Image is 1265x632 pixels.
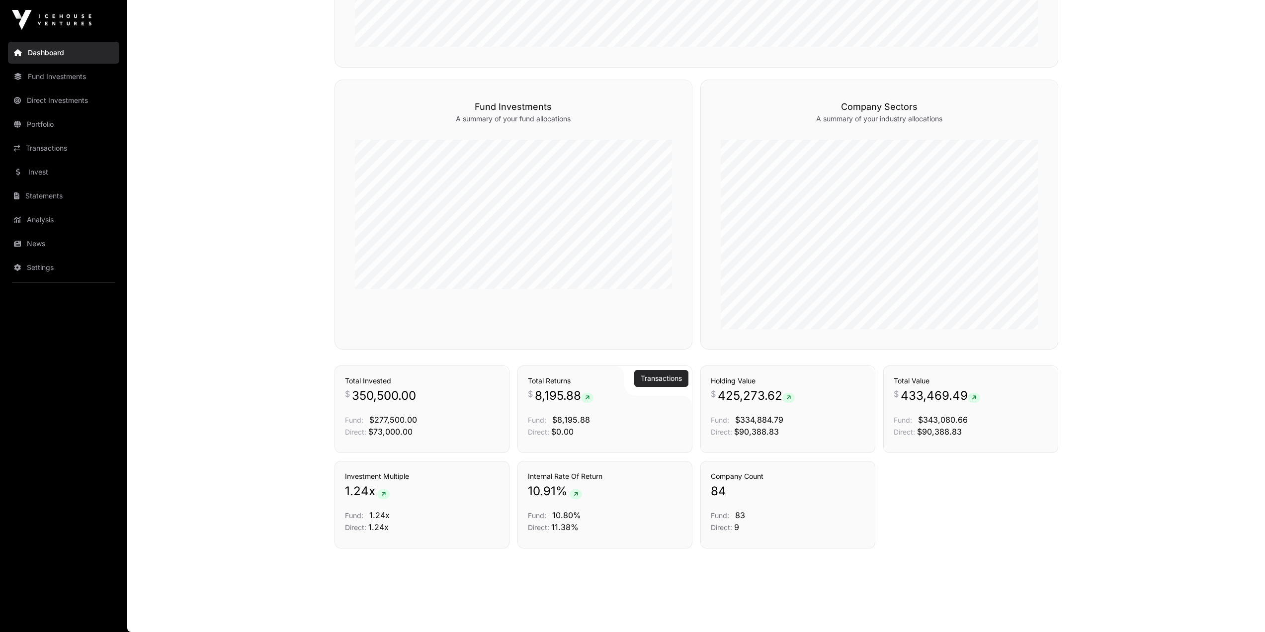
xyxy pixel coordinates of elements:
span: $0.00 [551,427,574,437]
a: Transactions [8,137,119,159]
span: Fund: [711,511,729,520]
span: Fund: [345,416,363,424]
span: 1.24x [368,522,389,532]
span: $ [345,388,350,400]
span: $ [528,388,533,400]
h3: Holding Value [711,376,865,386]
span: $8,195.88 [552,415,590,425]
span: 433,469.49 [901,388,980,404]
a: News [8,233,119,255]
span: Fund: [711,416,729,424]
p: A summary of your industry allocations [721,114,1038,124]
span: 83 [735,510,745,520]
span: 8,195.88 [535,388,593,404]
span: 9 [734,522,739,532]
img: Icehouse Ventures Logo [12,10,91,30]
h3: Total Invested [345,376,499,386]
span: $343,080.66 [918,415,968,425]
button: Transactions [634,370,688,387]
h3: Total Returns [528,376,682,386]
a: Statements [8,185,119,207]
span: $277,500.00 [369,415,417,425]
span: Direct: [711,523,732,532]
span: x [369,483,375,499]
span: Direct: [711,428,732,436]
span: 1.24x [369,510,390,520]
span: Direct: [528,428,549,436]
a: Direct Investments [8,90,119,111]
iframe: Chat Widget [1215,584,1265,632]
span: $334,884.79 [735,415,783,425]
span: Direct: [345,523,366,532]
span: 10.80% [552,510,581,520]
span: Fund: [528,416,546,424]
span: Direct: [528,523,549,532]
span: 10.91 [528,483,556,499]
span: 11.38% [551,522,579,532]
span: Fund: [528,511,546,520]
a: Invest [8,161,119,183]
h3: Investment Multiple [345,471,499,481]
h3: Fund Investments [355,100,672,114]
span: $73,000.00 [368,427,413,437]
span: Direct: [345,428,366,436]
span: Direct: [894,428,915,436]
a: Portfolio [8,113,119,135]
span: $ [711,388,716,400]
h3: Company Count [711,471,865,481]
span: $90,388.83 [917,427,962,437]
span: 1.24 [345,483,369,499]
h3: Company Sectors [721,100,1038,114]
span: Fund: [894,416,912,424]
span: 425,273.62 [718,388,795,404]
a: Settings [8,257,119,278]
span: Fund: [345,511,363,520]
span: 84 [711,483,726,499]
span: 350,500.00 [352,388,416,404]
span: $ [894,388,899,400]
a: Dashboard [8,42,119,64]
h3: Internal Rate Of Return [528,471,682,481]
h3: Total Value [894,376,1048,386]
a: Fund Investments [8,66,119,88]
span: $90,388.83 [734,427,779,437]
a: Transactions [641,373,682,383]
span: % [556,483,568,499]
p: A summary of your fund allocations [355,114,672,124]
a: Analysis [8,209,119,231]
